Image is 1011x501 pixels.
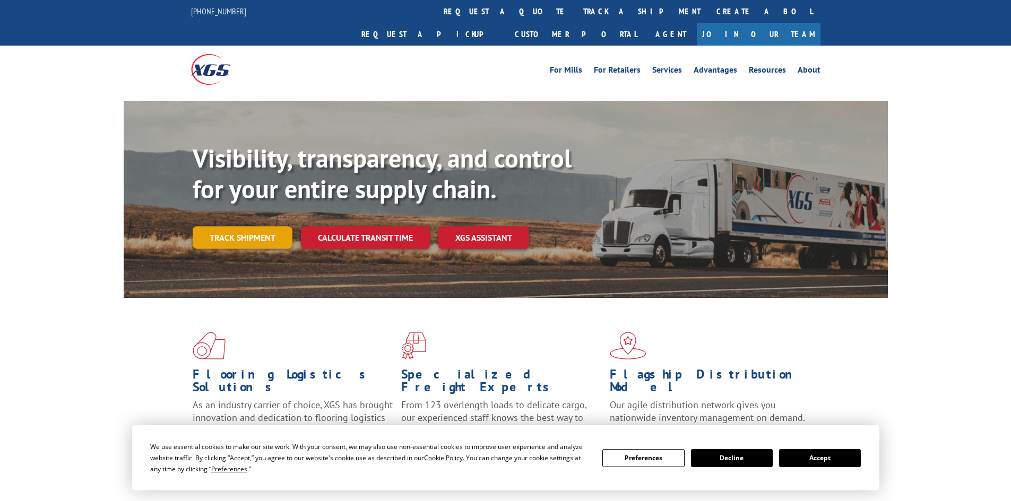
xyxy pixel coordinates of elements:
a: Resources [749,66,786,77]
a: Join Our Team [697,23,820,46]
a: XGS ASSISTANT [438,226,529,249]
a: Services [652,66,682,77]
button: Decline [691,449,773,467]
a: About [798,66,820,77]
button: Accept [779,449,861,467]
button: Preferences [602,449,684,467]
a: For Mills [550,66,582,77]
span: Preferences [211,464,247,473]
p: From 123 overlength loads to delicate cargo, our experienced staff knows the best way to move you... [401,399,602,446]
b: Visibility, transparency, and control for your entire supply chain. [193,142,572,205]
div: We use essential cookies to make our site work. With your consent, we may also use non-essential ... [150,441,590,474]
img: xgs-icon-flagship-distribution-model-red [610,332,646,359]
div: Cookie Consent Prompt [132,425,879,490]
h1: Specialized Freight Experts [401,368,602,399]
a: [PHONE_NUMBER] [191,6,246,16]
h1: Flagship Distribution Model [610,368,810,399]
h1: Flooring Logistics Solutions [193,368,393,399]
a: Advantages [694,66,737,77]
span: As an industry carrier of choice, XGS has brought innovation and dedication to flooring logistics... [193,399,393,436]
a: Customer Portal [507,23,645,46]
a: For Retailers [594,66,641,77]
span: Cookie Policy [424,453,463,462]
img: xgs-icon-focused-on-flooring-red [401,332,426,359]
a: Agent [645,23,697,46]
a: Track shipment [193,226,292,249]
a: Request a pickup [353,23,507,46]
span: Our agile distribution network gives you nationwide inventory management on demand. [610,399,805,424]
img: xgs-icon-total-supply-chain-intelligence-red [193,332,226,359]
a: Calculate transit time [301,226,430,249]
